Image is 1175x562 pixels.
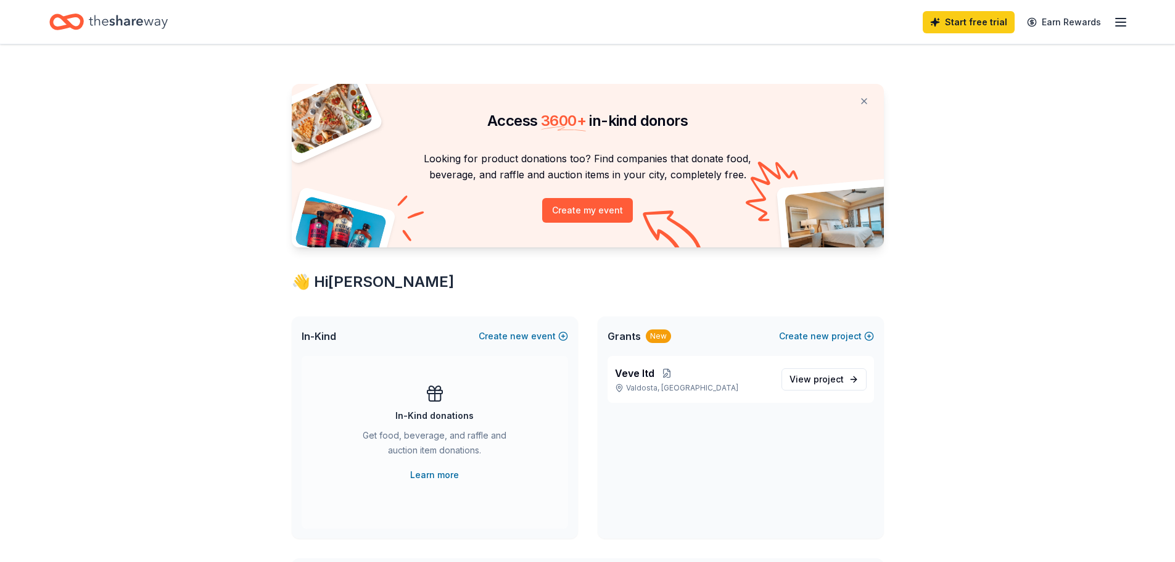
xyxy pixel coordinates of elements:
a: Home [49,7,168,36]
span: Veve ltd [615,366,654,381]
button: Createnewproject [779,329,874,344]
button: Create my event [542,198,633,223]
button: Createnewevent [479,329,568,344]
span: View [790,372,844,387]
div: In-Kind donations [395,408,474,423]
p: Looking for product donations too? Find companies that donate food, beverage, and raffle and auct... [307,151,869,183]
a: View project [781,368,867,391]
div: New [646,329,671,343]
span: In-Kind [302,329,336,344]
p: Valdosta, [GEOGRAPHIC_DATA] [615,383,772,393]
a: Start free trial [923,11,1015,33]
div: 👋 Hi [PERSON_NAME] [292,272,884,292]
span: Access in-kind donors [487,112,688,130]
span: 3600 + [541,112,586,130]
img: Curvy arrow [643,210,704,257]
img: Pizza [278,76,374,155]
a: Earn Rewards [1020,11,1108,33]
span: project [814,374,844,384]
a: Learn more [410,468,459,482]
span: new [510,329,529,344]
span: Grants [608,329,641,344]
span: new [810,329,829,344]
div: Get food, beverage, and raffle and auction item donations. [351,428,519,463]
